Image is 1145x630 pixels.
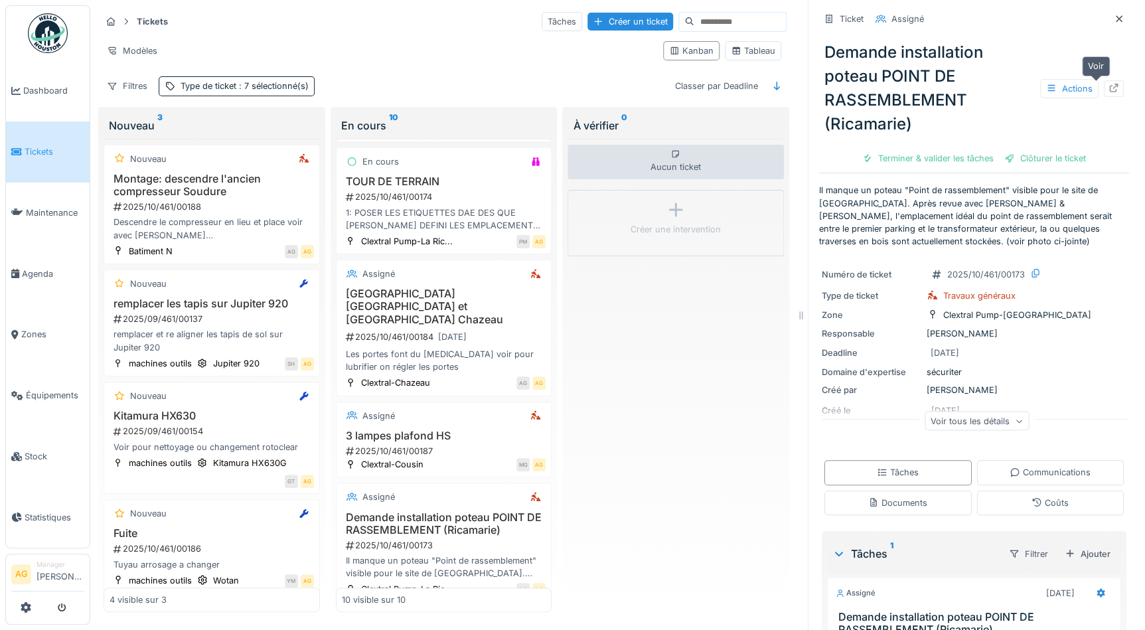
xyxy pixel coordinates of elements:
[943,289,1016,302] div: Travaux généraux
[341,118,547,133] div: En cours
[361,458,423,471] div: Clextral-Cousin
[890,546,893,562] sup: 1
[25,145,84,158] span: Tickets
[6,243,90,304] a: Agenda
[213,457,287,469] div: Kitamura HX630G
[931,347,959,359] div: [DATE]
[157,118,163,133] sup: 3
[819,35,1129,141] div: Demande installation poteau POINT DE RASSEMBLEMENT (Ricamarie)
[25,511,84,524] span: Statistiques
[868,497,927,509] div: Documents
[516,458,530,471] div: MG
[822,289,921,302] div: Type de ticket
[6,426,90,487] a: Stock
[26,206,84,219] span: Maintenance
[822,268,921,281] div: Numéro de ticket
[925,412,1029,431] div: Voir tous les détails
[110,173,314,198] h3: Montage: descendre l'ancien compresseur Soudure
[669,44,714,57] div: Kanban
[129,357,192,370] div: machines outils
[101,41,163,60] div: Modèles
[21,328,84,341] span: Zones
[112,313,314,325] div: 2025/09/461/00137
[6,60,90,121] a: Dashboard
[130,277,167,290] div: Nouveau
[344,329,546,345] div: 2025/10/461/00184
[110,216,314,241] div: Descendre le compresseur en lieu et place voir avec [PERSON_NAME] le raccorder électriquement pne...
[342,287,546,326] h3: [GEOGRAPHIC_DATA] [GEOGRAPHIC_DATA] et [GEOGRAPHIC_DATA] Chazeau
[532,458,546,471] div: AG
[631,223,721,236] div: Créer une intervention
[11,560,84,591] a: AG Manager[PERSON_NAME]
[822,384,1126,396] div: [PERSON_NAME]
[129,574,192,587] div: machines outils
[213,574,239,587] div: Wotan
[6,121,90,183] a: Tickets
[943,309,1091,321] div: Clextral Pump-[GEOGRAPHIC_DATA]
[112,200,314,213] div: 2025/10/461/00188
[822,309,921,321] div: Zone
[110,441,314,453] div: Voir pour nettoyage ou changement rotoclear
[129,245,173,258] div: Batiment N
[344,191,546,203] div: 2025/10/461/00174
[822,327,1126,340] div: [PERSON_NAME]
[669,76,764,96] div: Classer par Deadline
[877,466,919,479] div: Tâches
[26,389,84,402] span: Équipements
[236,81,309,91] span: : 7 sélectionné(s)
[23,84,84,97] span: Dashboard
[438,331,467,343] div: [DATE]
[301,245,314,258] div: AG
[285,245,298,258] div: AG
[532,235,546,248] div: AG
[857,149,999,167] div: Terminer & valider les tâches
[362,491,395,503] div: Assigné
[344,539,546,552] div: 2025/10/461/00173
[110,328,314,353] div: remplacer et re aligner les tapis de sol sur Jupiter 920
[37,560,84,570] div: Manager
[1046,587,1075,599] div: [DATE]
[213,357,260,370] div: Jupiter 920
[342,430,546,442] h3: 3 lampes plafond HS
[1031,497,1069,509] div: Coûts
[840,13,864,25] div: Ticket
[822,366,1126,378] div: sécuriter
[6,365,90,426] a: Équipements
[362,155,399,168] div: En cours
[1059,545,1116,563] div: Ajouter
[6,183,90,244] a: Maintenance
[1082,56,1110,76] div: Voir
[129,457,192,469] div: machines outils
[1040,79,1099,98] div: Actions
[361,583,453,595] div: Clextral Pump-La Ric...
[101,76,153,96] div: Filtres
[342,175,546,188] h3: TOUR DE TERRAIN
[301,357,314,370] div: AG
[999,149,1091,167] div: Clôturer le ticket
[37,560,84,588] li: [PERSON_NAME]
[11,564,31,584] li: AG
[301,574,314,588] div: AG
[532,583,546,596] div: AG
[832,546,998,562] div: Tâches
[181,80,309,92] div: Type de ticket
[532,376,546,390] div: AG
[130,390,167,402] div: Nouveau
[28,13,68,53] img: Badge_color-CXgf-gQk.svg
[516,583,530,596] div: AC
[110,593,167,606] div: 4 visible sur 3
[822,384,921,396] div: Créé par
[342,348,546,373] div: Les portes font du [MEDICAL_DATA] voir pour lubrifier on régler les portes
[516,235,530,248] div: PM
[891,13,924,25] div: Assigné
[110,527,314,540] h3: Fuite
[621,118,627,133] sup: 0
[110,558,314,571] div: Tuyau arrosage a changer
[1010,466,1091,479] div: Communications
[361,235,453,248] div: Clextral Pump-La Ric...
[947,268,1025,281] div: 2025/10/461/00173
[285,357,298,370] div: SH
[130,507,167,520] div: Nouveau
[362,410,395,422] div: Assigné
[130,153,167,165] div: Nouveau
